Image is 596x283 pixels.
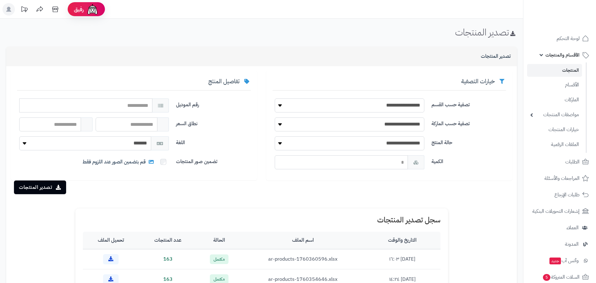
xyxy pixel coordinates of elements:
a: المدونة [527,237,592,252]
span: المراجعات والأسئلة [544,174,580,183]
h1: تصدير المنتجات [455,27,517,37]
img: ai-face.png [86,3,99,16]
th: عدد المنتجات [139,232,197,249]
span: إشعارات التحويلات البنكية [532,207,580,216]
td: ar-products-1760360596.xlsx [241,249,364,269]
span: وآتس آب [549,256,579,265]
a: وآتس آبجديد [527,253,592,268]
span: السلات المتروكة [542,273,580,281]
label: تصفية حسب القسم [429,98,508,108]
a: المراجعات والأسئلة [527,171,592,186]
button: تصدير المنتجات [14,180,66,194]
h3: تصدير المنتجات [481,54,511,59]
a: طلبات الإرجاع [527,187,592,202]
td: [DATE] ١٦:٠٣ [364,249,440,269]
span: طلبات الإرجاع [554,190,580,199]
span: المدونة [565,240,579,249]
a: خيارات المنتجات [527,123,582,136]
th: اسم الملف [241,232,364,249]
img: logo-2.png [554,7,590,20]
label: اللغة [174,136,253,146]
a: مواصفات المنتجات [527,108,582,121]
span: لوحة التحكم [557,34,580,43]
a: لوحة التحكم [527,31,592,46]
span: العملاء [567,223,579,232]
label: حالة المنتج [429,136,508,146]
a: الطلبات [527,154,592,169]
a: الأقسام [527,78,582,92]
span: الأقسام والمنتجات [545,51,580,59]
h1: سجل تصدير المنتجات [83,216,440,224]
a: إشعارات التحويلات البنكية [527,204,592,219]
a: الماركات [527,93,582,107]
span: قم بتضمين الصور عند اللزوم فقط [83,158,155,166]
span: مكتمل [210,254,228,264]
span: رفيق [74,6,84,13]
a: المنتجات [527,64,582,77]
a: تحديثات المنصة [16,3,32,17]
span: الطلبات [565,157,580,166]
td: 163 [139,249,197,269]
th: التاريخ والوقت [364,232,440,249]
label: تضمين صور المنتجات [174,155,253,165]
span: خيارات التصفية [461,77,495,85]
label: الكمية [429,155,508,165]
label: رقم الموديل [174,98,253,108]
span: 5 [543,274,551,281]
label: تصفية حسب الماركة [429,117,508,127]
label: نطاق السعر [174,117,253,127]
span: جديد [549,258,561,264]
th: تحميل الملف [83,232,139,249]
span: تفاصيل المنتج [208,77,240,85]
a: الملفات الرقمية [527,138,582,151]
th: الحالة [197,232,241,249]
input: قم بتضمين الصور عند اللزوم فقط [160,159,166,165]
a: العملاء [527,220,592,235]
